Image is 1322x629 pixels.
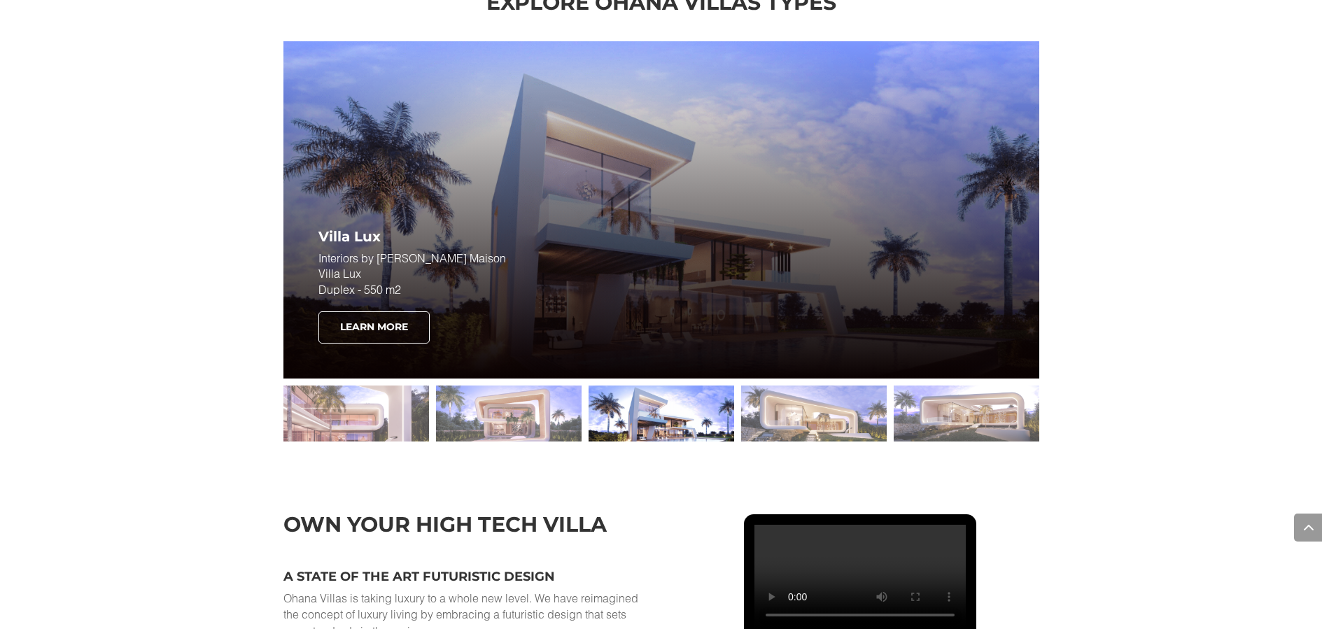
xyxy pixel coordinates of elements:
h3: Villa Lux [318,229,662,250]
h3: own your high tech villa [283,514,640,542]
span: A state of the art futuristic design [283,569,555,584]
p: Interiors by [PERSON_NAME] Maison [318,250,662,297]
a: Learn More [318,311,430,344]
span: Duplex - 550 m2 [318,283,401,296]
span: Villa Lux [318,267,361,280]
